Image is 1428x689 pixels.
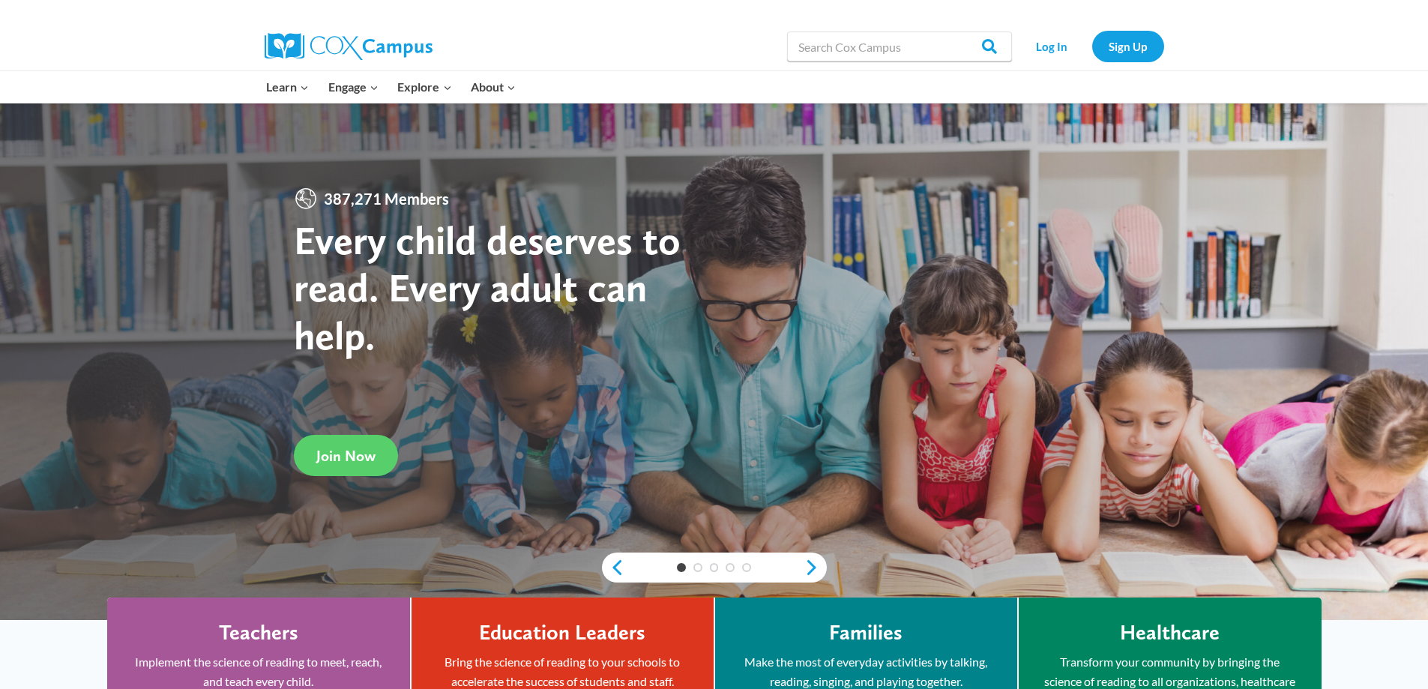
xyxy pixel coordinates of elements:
[1019,31,1164,61] nav: Secondary Navigation
[602,559,624,577] a: previous
[804,559,827,577] a: next
[397,77,451,97] span: Explore
[829,620,903,646] h4: Families
[316,447,376,465] span: Join Now
[677,563,686,572] a: 1
[742,563,751,572] a: 5
[787,31,1012,61] input: Search Cox Campus
[257,71,525,103] nav: Primary Navigation
[266,77,309,97] span: Learn
[1019,31,1085,61] a: Log In
[710,563,719,572] a: 3
[602,553,827,583] div: content slider buttons
[1120,620,1220,646] h4: Healthcare
[318,187,455,211] span: 387,271 Members
[265,33,433,60] img: Cox Campus
[294,216,681,359] strong: Every child deserves to read. Every adult can help.
[471,77,516,97] span: About
[328,77,379,97] span: Engage
[294,435,398,476] a: Join Now
[726,563,735,572] a: 4
[1092,31,1164,61] a: Sign Up
[693,563,702,572] a: 2
[479,620,645,646] h4: Education Leaders
[219,620,298,646] h4: Teachers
